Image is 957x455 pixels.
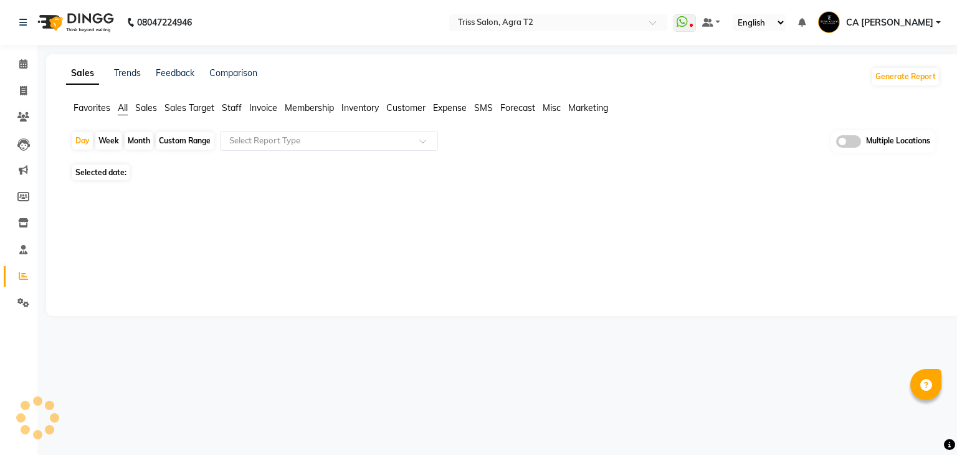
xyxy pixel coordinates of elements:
span: Sales [135,102,157,113]
span: CA [PERSON_NAME] [846,16,933,29]
span: Customer [386,102,426,113]
span: Multiple Locations [866,135,930,148]
img: CA Vineet Rana [818,11,840,33]
span: Membership [285,102,334,113]
div: Month [125,132,153,150]
button: Generate Report [872,68,939,85]
a: Sales [66,62,99,85]
span: Inventory [341,102,379,113]
span: Expense [433,102,467,113]
span: SMS [474,102,493,113]
div: Custom Range [156,132,214,150]
img: logo [32,5,117,40]
a: Feedback [156,67,194,79]
span: Marketing [568,102,608,113]
span: Misc [543,102,561,113]
span: All [118,102,128,113]
span: Selected date: [72,165,130,180]
div: Day [72,132,93,150]
b: 08047224946 [137,5,192,40]
span: Invoice [249,102,277,113]
span: Sales Target [164,102,214,113]
span: Favorites [74,102,110,113]
a: Comparison [209,67,257,79]
span: Staff [222,102,242,113]
span: Forecast [500,102,535,113]
a: Trends [114,67,141,79]
div: Week [95,132,122,150]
